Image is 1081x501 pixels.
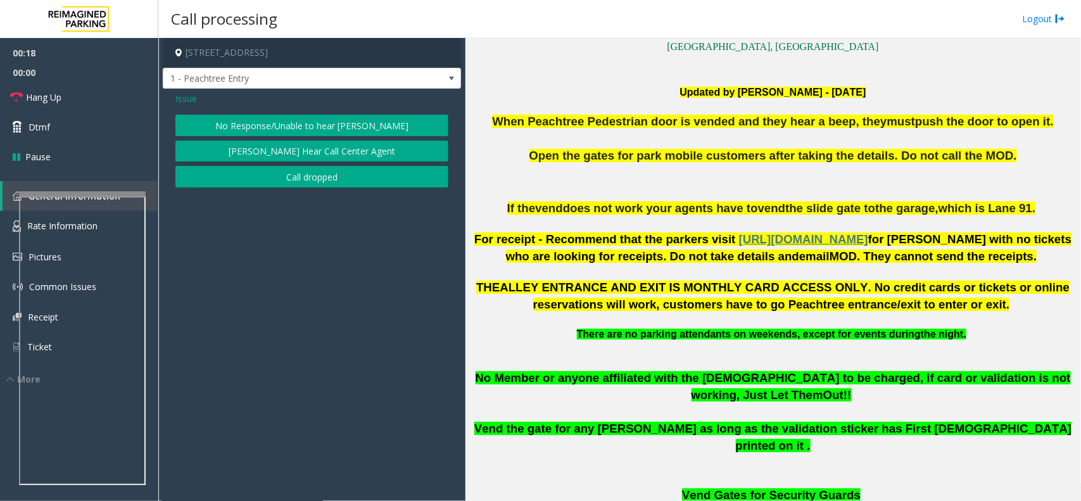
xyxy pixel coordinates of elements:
span: vend [758,201,786,215]
span: Issue [175,92,197,105]
span: Dtmf [28,120,50,134]
span: which is Lane 91. [939,201,1035,215]
span: ALLEY ENTRANCE AND EXIT IS MONTHLY CARD ACCESS ONLY. No credit cards or tickets or online reserva... [500,281,1070,311]
span: . [964,329,966,339]
span: the garage, [875,201,939,215]
span: For receipt - Recommend that the parkers visit [474,232,736,246]
span: does not work your agents have to [563,201,758,215]
a: General Information [3,181,158,211]
img: 'icon' [13,220,21,232]
span: 1 - Peachtree Entry [163,68,401,89]
button: No Response/Unable to hear [PERSON_NAME] [175,115,448,136]
img: logout [1055,12,1065,25]
span: Open the gates for park mobile customers after taking the details. Do not call the MOD. [529,149,1017,162]
span: Vend the gate for any [PERSON_NAME] as long as the validation sticker has First [DEMOGRAPHIC_DATA... [474,422,1072,452]
span: vend [535,201,563,215]
h3: Call processing [165,3,284,34]
span: No Member or anyone affiliated with the [DEMOGRAPHIC_DATA] to be charged, if card or validation i... [476,371,1071,402]
span: MOD. They cannot send the receipts. [830,250,1037,263]
button: Call dropped [175,166,448,187]
span: Pause [25,150,51,163]
img: 'icon' [13,282,23,292]
img: 'icon' [13,341,21,353]
span: If the [507,201,536,215]
span: [URL][DOMAIN_NAME] [739,232,868,246]
span: Updated by [PERSON_NAME] - [DATE] [680,87,866,98]
span: When Peachtree Pedestrian door is vended and they hear a beep, they [492,115,887,128]
img: 'icon' [13,253,22,261]
button: [PERSON_NAME] Hear Call Center Agent [175,141,448,162]
img: 'icon' [13,313,22,321]
span: There are no parking attendants on weekends, except for events during [577,329,921,339]
a: [URL][DOMAIN_NAME] [739,235,868,245]
span: the slide gate to [785,201,875,215]
div: More [6,372,158,386]
span: Out!! [823,388,852,402]
span: email [799,250,830,263]
span: General Information [28,190,120,202]
h4: [STREET_ADDRESS] [163,38,461,68]
img: 'icon' [13,191,22,201]
span: THE [476,281,500,294]
a: [GEOGRAPHIC_DATA], [GEOGRAPHIC_DATA] [667,41,879,52]
a: Logout [1022,12,1065,25]
span: must [887,115,916,128]
span: push the door to open it. [915,115,1054,128]
span: the night [921,329,964,339]
span: Hang Up [26,91,61,104]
